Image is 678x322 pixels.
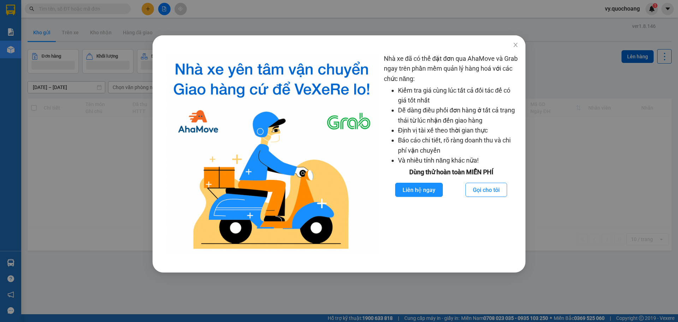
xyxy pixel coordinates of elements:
button: Close [506,35,525,55]
div: Nhà xe đã có thể đặt đơn qua AhaMove và Grab ngay trên phần mềm quản lý hàng hoá với các chức năng: [384,54,518,255]
button: Gọi cho tôi [465,183,507,197]
li: Kiểm tra giá cùng lúc tất cả đối tác để có giá tốt nhất [398,86,518,106]
li: Định vị tài xế theo thời gian thực [398,125,518,135]
img: logo [165,54,378,255]
li: Báo cáo chi tiết, rõ ràng doanh thu và chi phí vận chuyển [398,135,518,156]
span: Gọi cho tôi [473,186,500,194]
div: Dùng thử hoàn toàn MIỄN PHÍ [384,167,518,177]
span: Liên hệ ngay [403,186,435,194]
li: Và nhiều tính năng khác nữa! [398,156,518,165]
span: close [513,42,518,48]
button: Liên hệ ngay [395,183,443,197]
li: Dễ dàng điều phối đơn hàng ở tất cả trạng thái từ lúc nhận đến giao hàng [398,105,518,125]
